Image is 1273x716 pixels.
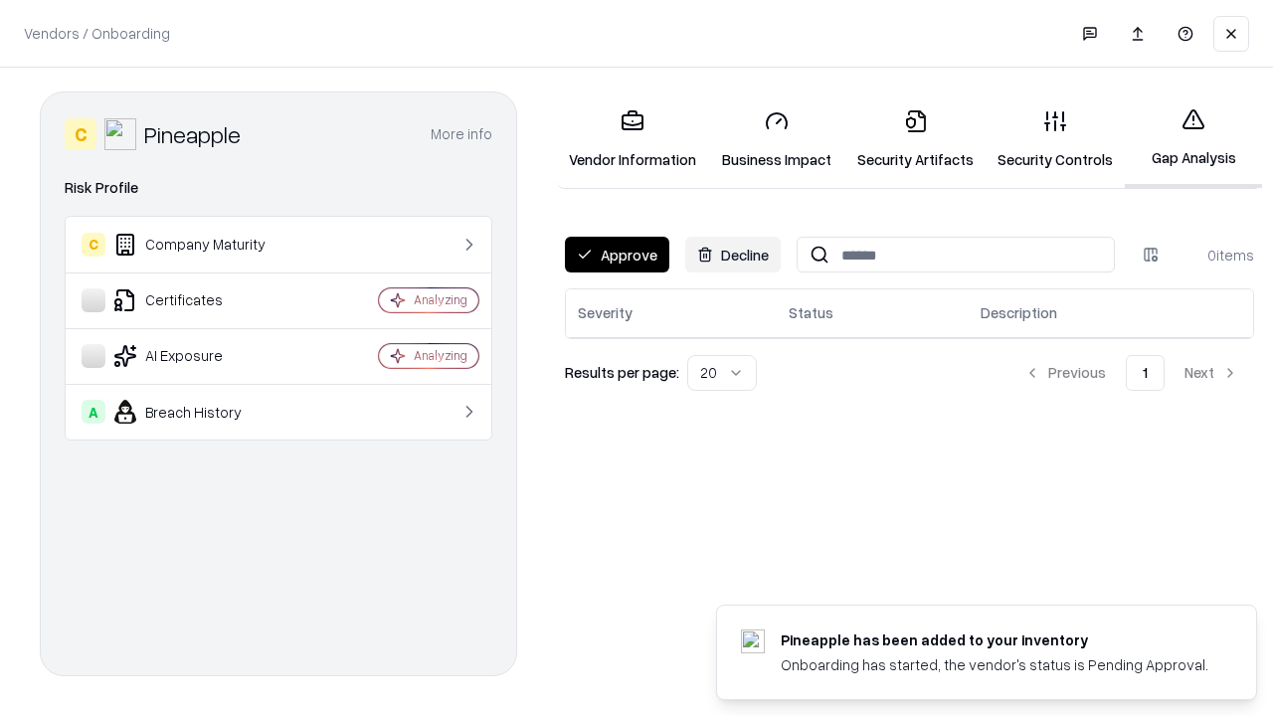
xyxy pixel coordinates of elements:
nav: pagination [1008,355,1254,391]
div: Description [981,302,1057,323]
div: 0 items [1175,245,1254,266]
div: C [82,233,105,257]
img: pineappleenergy.com [741,629,765,653]
a: Security Controls [986,93,1125,186]
a: Gap Analysis [1125,91,1262,188]
img: Pineapple [104,118,136,150]
div: Risk Profile [65,176,492,200]
button: More info [431,116,492,152]
div: Severity [578,302,633,323]
p: Vendors / Onboarding [24,23,170,44]
div: AI Exposure [82,344,319,368]
button: Approve [565,237,669,272]
div: Breach History [82,400,319,424]
div: Analyzing [414,347,467,364]
a: Business Impact [708,93,845,186]
p: Results per page: [565,362,679,383]
div: Certificates [82,288,319,312]
div: C [65,118,96,150]
button: 1 [1126,355,1165,391]
div: Analyzing [414,291,467,308]
div: Pineapple [144,118,241,150]
div: Onboarding has started, the vendor's status is Pending Approval. [781,654,1208,675]
div: Company Maturity [82,233,319,257]
a: Vendor Information [557,93,708,186]
div: A [82,400,105,424]
button: Decline [685,237,781,272]
a: Security Artifacts [845,93,986,186]
div: Status [789,302,833,323]
div: Pineapple has been added to your inventory [781,629,1208,650]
